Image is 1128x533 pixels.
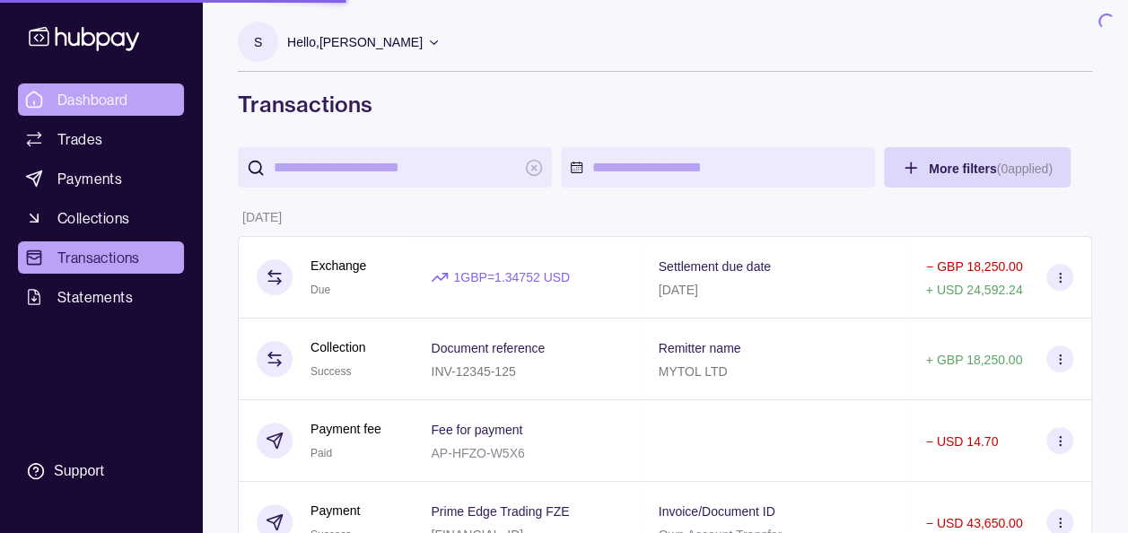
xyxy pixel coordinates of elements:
p: Fee for payment [431,423,522,437]
p: Document reference [431,341,545,355]
a: Payments [18,162,184,195]
p: S [254,32,262,52]
span: More filters [929,162,1053,176]
p: MYTOL LTD [659,364,728,379]
p: ( 0 applied) [996,162,1052,176]
a: Statements [18,281,184,313]
a: Transactions [18,241,184,274]
p: Prime Edge Trading FZE [431,504,569,519]
input: search [274,147,516,188]
p: AP-HFZO-W5X6 [431,446,524,460]
p: Payment fee [310,419,381,439]
a: Support [18,452,184,490]
a: Trades [18,123,184,155]
p: Invoice/Document ID [659,504,775,519]
span: Due [310,284,330,296]
p: − USD 43,650.00 [926,516,1023,530]
span: Trades [57,128,102,150]
h1: Transactions [238,90,1092,118]
button: More filters(0applied) [884,147,1071,188]
p: Settlement due date [659,259,771,274]
p: Hello, [PERSON_NAME] [287,32,423,52]
a: Dashboard [18,83,184,116]
p: 1 GBP = 1.34752 USD [453,267,570,287]
span: Transactions [57,247,140,268]
p: + USD 24,592.24 [926,283,1023,297]
p: [DATE] [659,283,698,297]
span: Success [310,365,351,378]
p: Collection [310,337,365,357]
p: INV-12345-125 [431,364,515,379]
p: Payment [310,501,360,520]
span: Dashboard [57,89,128,110]
div: Support [54,461,104,481]
span: Payments [57,168,122,189]
span: Statements [57,286,133,308]
p: + GBP 18,250.00 [926,353,1023,367]
a: Collections [18,202,184,234]
span: Paid [310,447,332,459]
p: Remitter name [659,341,741,355]
p: Exchange [310,256,366,275]
p: − GBP 18,250.00 [926,259,1023,274]
p: − USD 14.70 [926,434,999,449]
span: Collections [57,207,129,229]
p: [DATE] [242,210,282,224]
